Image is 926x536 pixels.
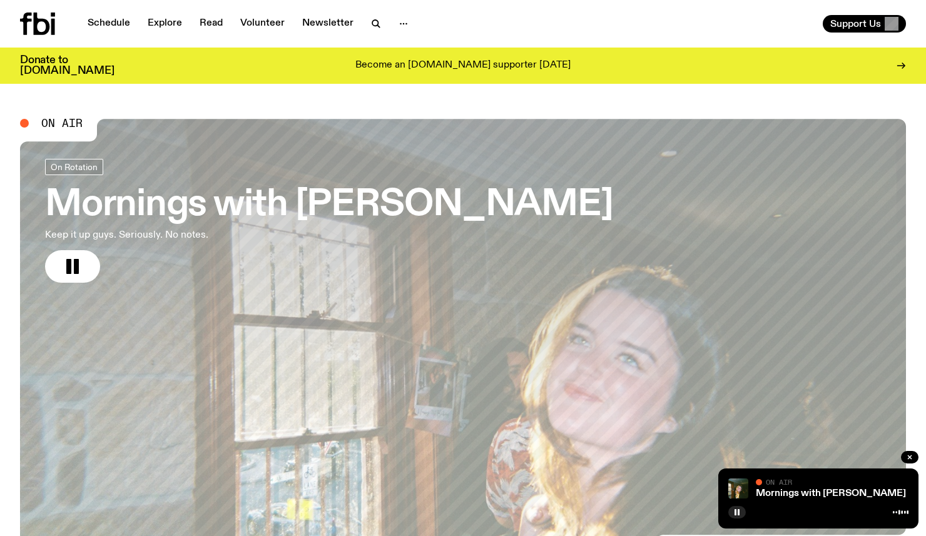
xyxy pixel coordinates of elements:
[295,15,361,33] a: Newsletter
[45,159,103,175] a: On Rotation
[45,228,365,243] p: Keep it up guys. Seriously. No notes.
[728,478,748,498] img: Freya smiles coyly as she poses for the image.
[233,15,292,33] a: Volunteer
[45,188,613,223] h3: Mornings with [PERSON_NAME]
[830,18,881,29] span: Support Us
[140,15,190,33] a: Explore
[20,55,114,76] h3: Donate to [DOMAIN_NAME]
[766,478,792,486] span: On Air
[51,162,98,171] span: On Rotation
[41,118,83,129] span: On Air
[355,60,571,71] p: Become an [DOMAIN_NAME] supporter [DATE]
[192,15,230,33] a: Read
[756,488,906,498] a: Mornings with [PERSON_NAME]
[45,159,613,283] a: Mornings with [PERSON_NAME]Keep it up guys. Seriously. No notes.
[823,15,906,33] button: Support Us
[80,15,138,33] a: Schedule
